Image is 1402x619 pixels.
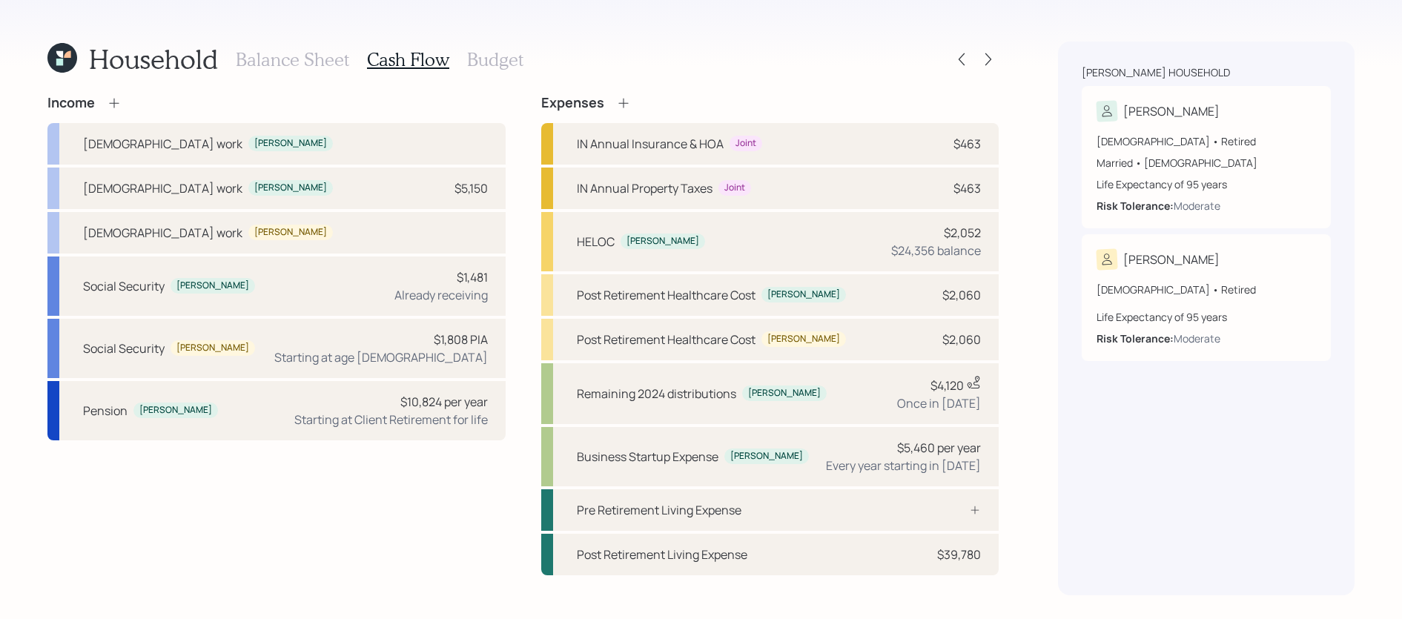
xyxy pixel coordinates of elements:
div: $463 [953,135,981,153]
div: Social Security [83,277,165,295]
div: Moderate [1174,198,1220,213]
div: $4,120 [930,375,981,394]
div: Business Startup Expense [577,448,718,466]
div: Social Security [83,340,165,357]
div: [PERSON_NAME] [767,333,840,345]
b: Risk Tolerance: [1097,331,1174,345]
div: [PERSON_NAME] [767,288,840,301]
h1: Household [89,43,218,75]
div: [PERSON_NAME] [1123,102,1220,120]
div: $10,824 per year [400,393,488,411]
h3: Budget [467,49,523,70]
div: $39,780 [937,546,981,563]
div: Joint [724,182,745,194]
div: $1,808 PIA [434,331,488,348]
h3: Balance Sheet [236,49,349,70]
div: Joint [735,137,756,150]
div: Moderate [1174,331,1220,346]
h4: Expenses [541,95,604,111]
div: Starting at age [DEMOGRAPHIC_DATA] [274,348,488,366]
div: [DEMOGRAPHIC_DATA] • Retired [1097,133,1316,149]
div: $5,460 per year [897,439,981,457]
div: $2,060 [942,286,981,304]
div: Starting at Client Retirement for life [294,411,488,428]
div: Life Expectancy of 95 years [1097,309,1316,325]
div: [PERSON_NAME] household [1082,65,1230,80]
div: $2,052 [944,224,981,242]
h3: Cash Flow [367,49,449,70]
div: Every year starting in [DATE] [826,457,981,474]
div: [DEMOGRAPHIC_DATA] • Retired [1097,282,1316,297]
div: [PERSON_NAME] [254,226,327,239]
div: Post Retirement Healthcare Cost [577,331,755,348]
div: Already receiving [394,286,488,304]
div: $5,150 [454,179,488,197]
div: $463 [953,179,981,197]
div: Post Retirement Healthcare Cost [577,286,755,304]
div: Pension [83,402,128,420]
div: $24,356 balance [891,242,981,259]
div: [PERSON_NAME] [254,182,327,194]
div: $2,060 [942,331,981,348]
div: [PERSON_NAME] [626,235,699,248]
div: $1,481 [457,268,488,286]
div: HELOC [577,233,615,251]
div: [PERSON_NAME] [1123,251,1220,268]
div: [PERSON_NAME] [176,279,249,292]
div: [DEMOGRAPHIC_DATA] work [83,224,242,242]
div: [DEMOGRAPHIC_DATA] work [83,135,242,153]
div: [PERSON_NAME] [748,387,821,400]
div: [PERSON_NAME] [730,450,803,463]
div: Life Expectancy of 95 years [1097,176,1316,192]
div: [PERSON_NAME] [139,404,212,417]
div: Remaining 2024 distributions [577,385,736,403]
b: Risk Tolerance: [1097,199,1174,213]
div: Post Retirement Living Expense [577,546,747,563]
div: Married • [DEMOGRAPHIC_DATA] [1097,155,1316,171]
div: IN Annual Property Taxes [577,179,712,197]
div: [PERSON_NAME] [176,342,249,354]
div: [PERSON_NAME] [254,137,327,150]
div: [DEMOGRAPHIC_DATA] work [83,179,242,197]
div: Once in [DATE] [897,394,981,412]
h4: Income [47,95,95,111]
div: IN Annual Insurance & HOA [577,135,724,153]
div: Pre Retirement Living Expense [577,501,741,519]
